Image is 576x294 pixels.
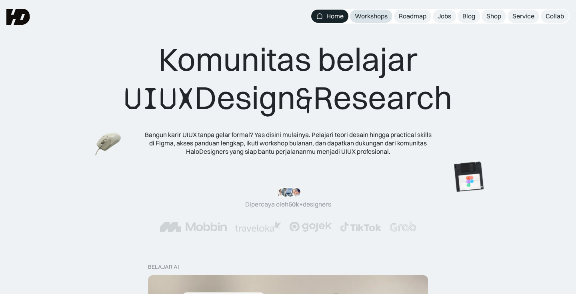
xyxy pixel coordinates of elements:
[433,10,456,23] a: Jobs
[541,10,569,23] a: Collab
[124,79,194,118] span: UIUX
[458,10,480,23] a: Blog
[508,10,539,23] a: Service
[355,12,388,20] div: Workshops
[245,200,331,209] div: Dipercaya oleh designers
[296,79,313,118] span: &
[486,12,501,20] div: Shop
[394,10,431,23] a: Roadmap
[462,12,475,20] div: Blog
[512,12,534,20] div: Service
[438,12,451,20] div: Jobs
[124,40,452,118] div: Komunitas belajar Design Research
[546,12,564,20] div: Collab
[326,12,344,20] div: Home
[311,10,348,23] a: Home
[148,264,179,270] div: belajar ai
[350,10,392,23] a: Workshops
[482,10,506,23] a: Shop
[399,12,426,20] div: Roadmap
[288,200,303,208] span: 50k+
[144,131,432,155] div: Bangun karir UIUX tanpa gelar formal? Yas disini mulainya. Pelajari teori desain hingga practical...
